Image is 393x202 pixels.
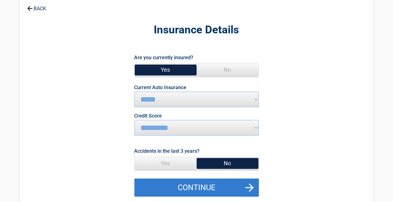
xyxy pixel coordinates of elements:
[197,157,259,170] span: No
[134,113,162,118] label: Credit Score
[134,85,187,90] label: Current Auto Insurance
[135,157,197,170] span: Yes
[26,0,48,11] a: BACK
[134,179,259,197] button: Continue
[134,53,194,62] label: Are you currently insured?
[135,64,197,76] span: Yes
[54,23,339,37] h2: Insurance Details
[134,147,200,155] label: Accidents in the last 3 years?
[197,64,259,76] span: No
